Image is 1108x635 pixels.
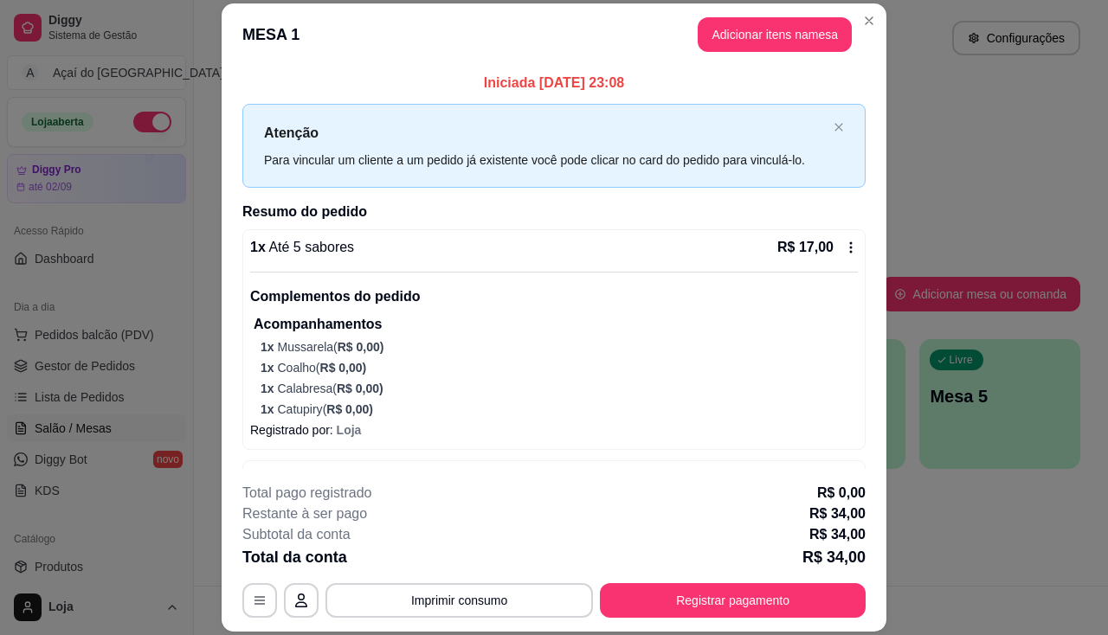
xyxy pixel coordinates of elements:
p: 1 x [250,468,354,489]
p: Total da conta [242,545,347,569]
p: R$ 34,00 [809,524,866,545]
p: Acompanhamentos [254,314,858,335]
p: Complementos do pedido [250,286,858,307]
p: Iniciada [DATE] 23:08 [242,73,866,93]
p: Catupiry ( [261,401,858,418]
button: Close [855,7,883,35]
p: R$ 34,00 [809,504,866,524]
span: 1 x [261,340,277,354]
button: Imprimir consumo [325,583,593,618]
p: Atenção [264,122,827,144]
button: Adicionar itens namesa [698,17,852,52]
p: R$ 34,00 [802,545,866,569]
p: Subtotal da conta [242,524,351,545]
header: MESA 1 [222,3,886,66]
span: close [834,122,844,132]
p: Restante à ser pago [242,504,367,524]
span: Loja [337,423,362,437]
p: Calabresa ( [261,380,858,397]
p: R$ 0,00 [817,483,866,504]
p: 1 x [250,237,354,258]
span: R$ 0,00 ) [338,340,384,354]
h2: Resumo do pedido [242,202,866,222]
p: Mussarela ( [261,338,858,356]
button: close [834,122,844,133]
span: R$ 0,00 ) [337,382,383,395]
div: Para vincular um cliente a um pedido já existente você pode clicar no card do pedido para vinculá... [264,151,827,170]
p: Registrado por: [250,421,858,439]
span: 1 x [261,361,277,375]
span: R$ 0,00 ) [320,361,367,375]
span: 1 x [261,382,277,395]
p: Total pago registrado [242,483,371,504]
p: R$ 17,00 [777,237,834,258]
span: Até 5 sabores [266,240,354,254]
button: Registrar pagamento [600,583,866,618]
span: 1 x [261,402,277,416]
span: R$ 0,00 ) [326,402,373,416]
p: Coalho ( [261,359,858,376]
p: R$ 17,00 [777,468,834,489]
